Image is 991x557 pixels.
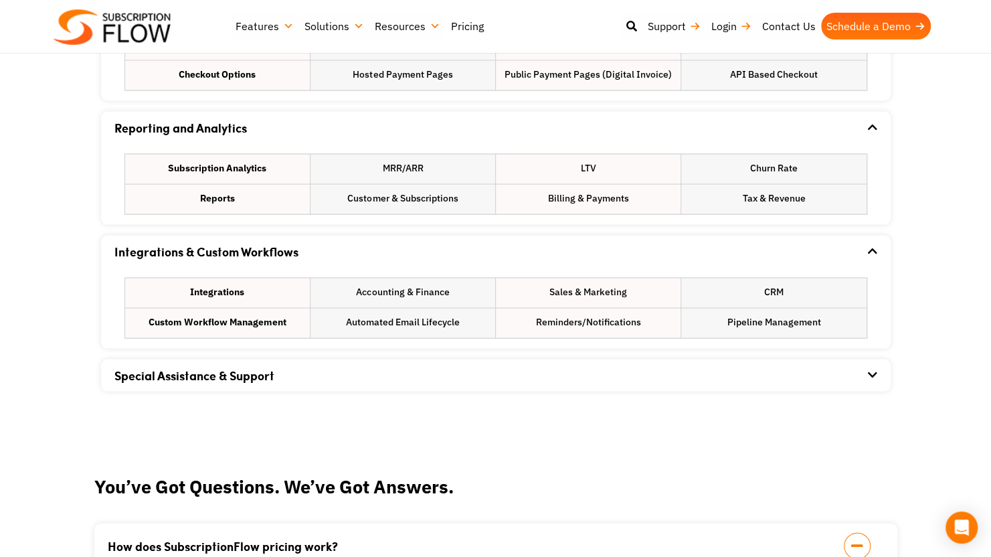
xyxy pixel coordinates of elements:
a: Support [642,13,706,39]
li: Customer & Subscriptions [310,185,495,214]
div: Reporting and Analytics [114,144,877,225]
li: Public Payment Pages (Digital Invoice) [496,61,681,90]
a: Resources [369,13,446,39]
li: MRR/ARR [310,155,495,184]
li: Reminders/Notifications [496,309,681,338]
a: Schedule a Demo [821,13,931,39]
a: Reporting and Analytics [114,119,247,137]
li: Tax & Revenue [681,185,866,214]
div: Integrations & Custom Workflows [114,236,877,268]
a: Contact Us [757,13,821,39]
li: Churn Rate [681,155,866,184]
a: Features [230,13,299,39]
li: LTV [496,155,681,184]
div: Reporting and Analytics [114,112,877,144]
li: Pipeline Management [681,309,866,338]
div: Open Intercom Messenger [945,511,978,544]
strong: Custom Workflow Management [149,315,286,329]
li: Billing & Payments [496,185,681,214]
li: Sales & Marketing [496,278,681,308]
li: Automated Email Lifecycle [310,309,495,338]
div: Integrations & Custom Workflows [114,268,877,349]
strong: Subscription Analytics [168,161,266,175]
a: Login [706,13,757,39]
h2: You’ve Got Questions. We’ve Got Answers. [94,476,897,497]
strong: Checkout Options [179,68,256,82]
strong: Integrations [190,285,244,299]
a: Pricing [446,13,489,39]
li: Accounting & Finance [310,278,495,308]
strong: Reports [200,191,235,206]
li: CRM [681,278,866,308]
img: Subscriptionflow [54,9,171,45]
a: How does SubscriptionFlow pricing work? [108,540,850,552]
a: Special Assistance & Support [114,367,274,384]
div: Special Assistance & Support [114,360,877,392]
li: API Based Checkout [681,61,866,90]
a: Integrations & Custom Workflows [114,243,298,260]
li: Hosted Payment Pages [310,61,495,90]
a: Solutions [299,13,369,39]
